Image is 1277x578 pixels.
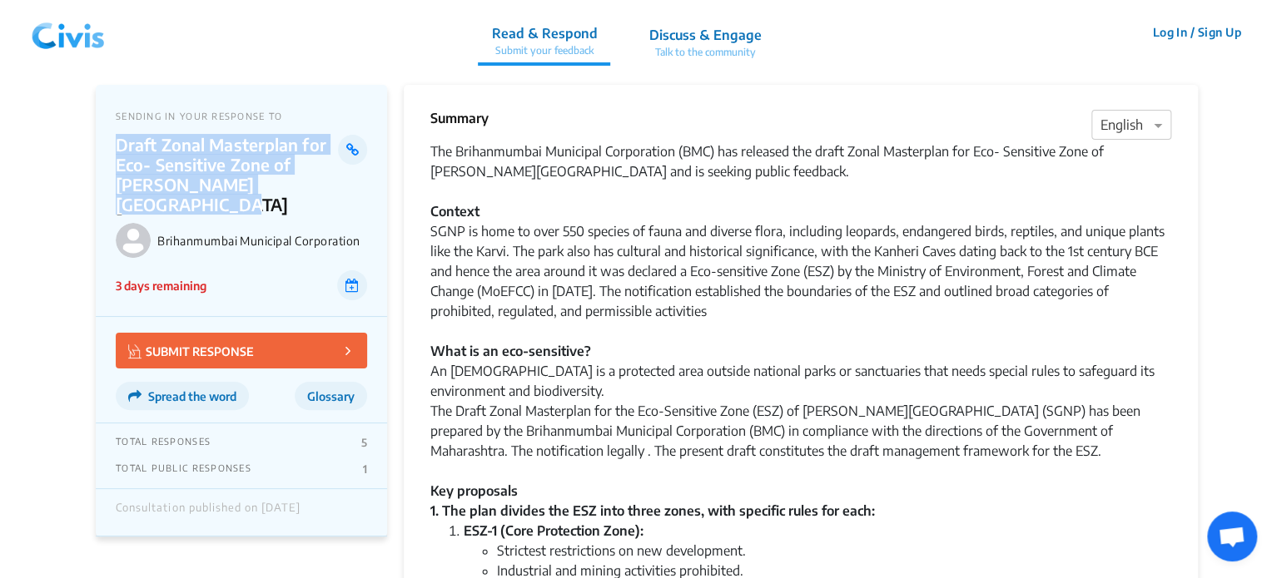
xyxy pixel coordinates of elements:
p: SUBMIT RESPONSE [128,341,254,360]
p: 5 [361,436,367,449]
p: 1 [363,462,367,476]
button: SUBMIT RESPONSE [116,333,367,368]
p: Brihanmumbai Municipal Corporation [157,234,367,248]
div: Consultation published on [DATE] [116,501,301,523]
p: Submit your feedback [491,43,597,58]
strong: What is an eco-sensitive? [430,343,591,359]
strong: ESZ-1 (Core Protection Zone): [464,522,643,539]
button: Log In / Sign Up [1141,19,1252,45]
img: Brihanmumbai Municipal Corporation logo [116,223,151,258]
p: TOTAL PUBLIC RESPONSES [116,462,251,476]
p: SENDING IN YOUR RESPONSE TO [116,111,367,121]
button: Glossary [295,382,367,410]
p: Read & Respond [491,23,597,43]
span: Spread the word [148,389,236,403]
p: Draft Zonal Masterplan for Eco- Sensitive Zone of [PERSON_NAME][GEOGRAPHIC_DATA] [116,135,338,215]
p: Discuss & Engage [648,25,761,45]
li: Strictest restrictions on new development. [497,541,1171,561]
div: SGNP is home to over 550 species of fauna and diverse flora, including leopards, endangered birds... [430,221,1171,521]
img: navlogo.png [25,7,112,57]
strong: Context [430,203,479,220]
strong: Key proposals 1. The plan divides the ESZ into three zones, with specific rules for each: [430,482,875,519]
p: Summary [430,108,489,128]
div: The Brihanmumbai Municipal Corporation (BMC) has released the draft Zonal Masterplan for Eco- Sen... [430,141,1171,221]
p: TOTAL RESPONSES [116,436,211,449]
p: Talk to the community [648,45,761,60]
p: 3 days remaining [116,277,206,294]
span: Glossary [307,389,355,403]
div: Open chat [1207,511,1257,561]
img: Vector.jpg [128,344,142,358]
button: Spread the word [116,382,249,410]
